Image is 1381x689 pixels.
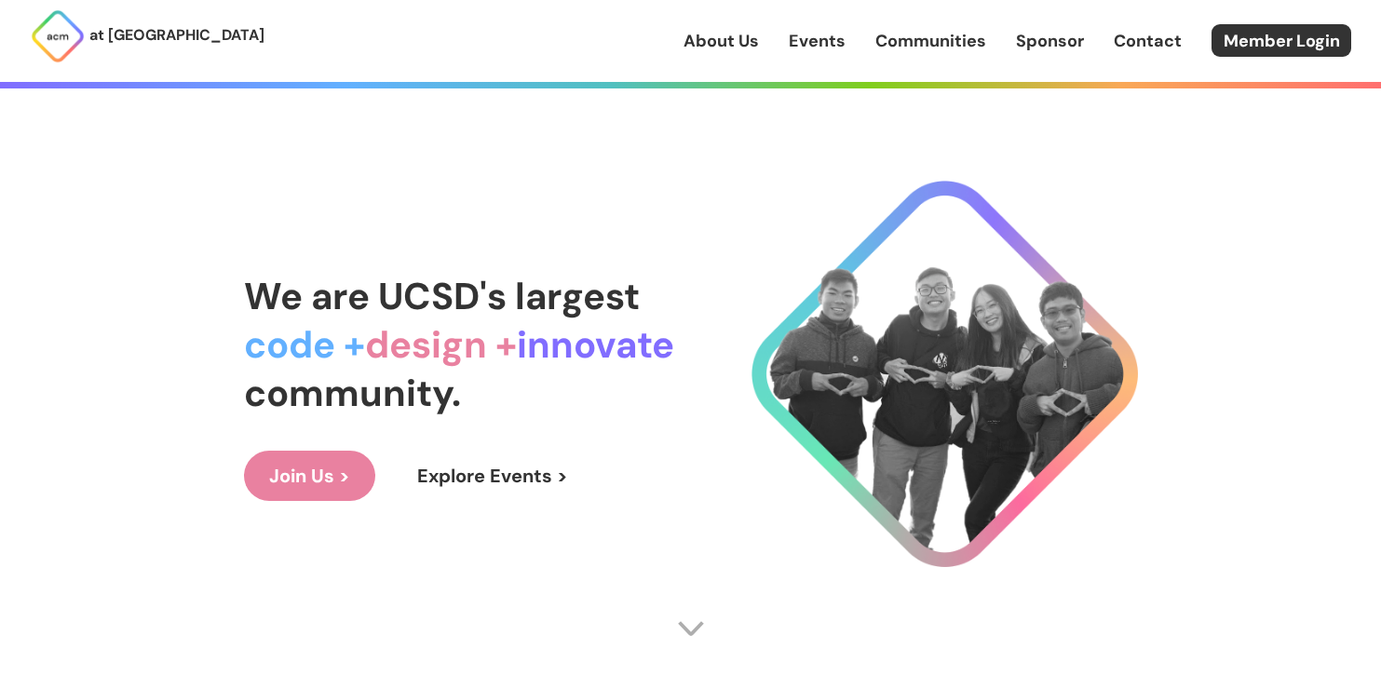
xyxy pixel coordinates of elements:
a: Member Login [1212,24,1351,57]
img: Cool Logo [751,181,1138,567]
a: at [GEOGRAPHIC_DATA] [30,8,264,64]
a: About Us [684,29,759,53]
p: at [GEOGRAPHIC_DATA] [89,23,264,47]
span: code + [244,320,365,369]
span: community. [244,369,461,417]
a: Explore Events > [392,451,593,501]
span: innovate [517,320,674,369]
a: Events [789,29,846,53]
a: Sponsor [1016,29,1084,53]
a: Join Us > [244,451,375,501]
img: Scroll Arrow [677,615,705,642]
a: Contact [1114,29,1182,53]
a: Communities [875,29,986,53]
img: ACM Logo [30,8,86,64]
span: We are UCSD's largest [244,272,640,320]
span: design + [365,320,517,369]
